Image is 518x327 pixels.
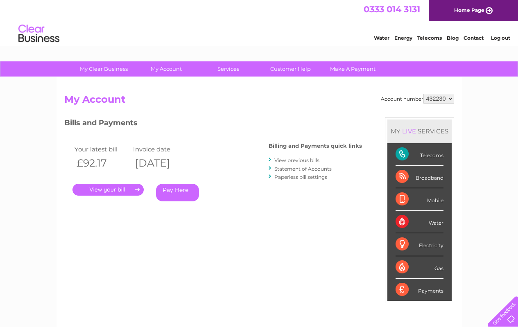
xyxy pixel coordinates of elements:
[364,4,420,14] a: 0333 014 3131
[66,5,453,40] div: Clear Business is a trading name of Verastar Limited (registered in [GEOGRAPHIC_DATA] No. 3667643...
[396,211,443,233] div: Water
[396,233,443,256] div: Electricity
[72,144,131,155] td: Your latest bill
[64,117,362,131] h3: Bills and Payments
[131,144,190,155] td: Invoice date
[417,35,442,41] a: Telecoms
[274,157,319,163] a: View previous bills
[319,61,387,77] a: Make A Payment
[72,184,144,196] a: .
[400,127,418,135] div: LIVE
[274,174,327,180] a: Paperless bill settings
[381,94,454,104] div: Account number
[131,155,190,171] th: [DATE]
[374,35,389,41] a: Water
[387,120,452,143] div: MY SERVICES
[269,143,362,149] h4: Billing and Payments quick links
[70,61,138,77] a: My Clear Business
[257,61,324,77] a: Customer Help
[396,279,443,301] div: Payments
[447,35,459,41] a: Blog
[394,35,412,41] a: Energy
[64,94,454,109] h2: My Account
[132,61,200,77] a: My Account
[396,188,443,211] div: Mobile
[396,166,443,188] div: Broadband
[72,155,131,171] th: £92.17
[195,61,262,77] a: Services
[274,166,332,172] a: Statement of Accounts
[156,184,199,201] a: Pay Here
[464,35,484,41] a: Contact
[491,35,510,41] a: Log out
[396,256,443,279] div: Gas
[18,21,60,46] img: logo.png
[396,143,443,166] div: Telecoms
